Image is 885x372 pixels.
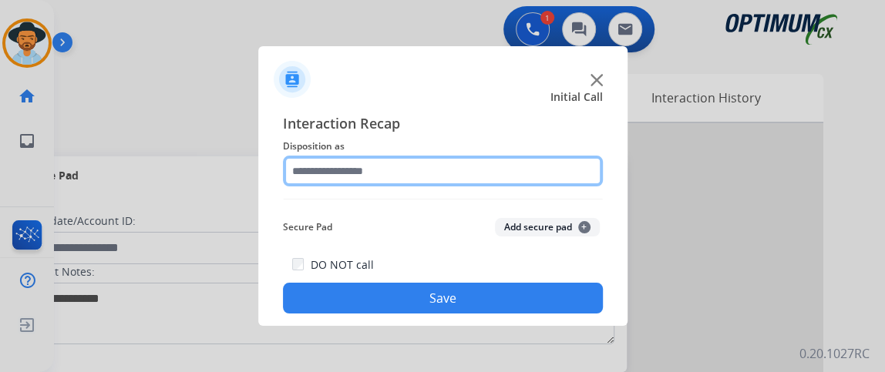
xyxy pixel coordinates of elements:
[799,344,870,363] p: 0.20.1027RC
[283,218,332,236] span: Secure Pad
[274,61,311,98] img: contactIcon
[283,137,603,156] span: Disposition as
[578,221,591,233] span: +
[283,283,603,313] button: Save
[283,112,603,137] span: Interaction Recap
[550,89,603,105] span: Initial Call
[310,257,373,273] label: DO NOT call
[495,218,600,236] button: Add secure pad+
[283,199,603,199] img: contact-recap-line.svg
